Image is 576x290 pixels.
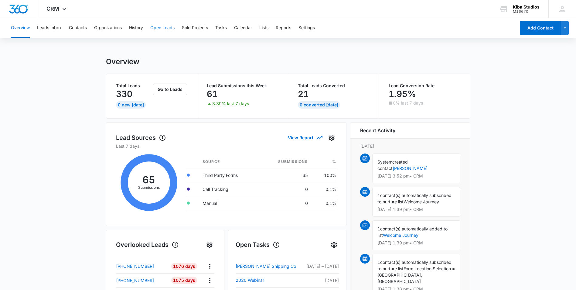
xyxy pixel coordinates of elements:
div: 0 New [DATE] [116,101,146,109]
a: [PERSON_NAME] [393,166,428,171]
p: [DATE] 1:39 pm • CRM [377,241,455,245]
span: 1 [377,260,380,265]
button: Settings [298,18,315,38]
button: History [129,18,143,38]
p: Total Leads Converted [298,84,369,88]
span: 1 [377,193,380,198]
button: Sold Projects [182,18,208,38]
button: Go to Leads [153,84,187,95]
td: 100% [313,168,336,182]
p: Last 7 days [116,143,336,149]
button: Organizations [94,18,122,38]
p: 1.95% [389,89,416,99]
td: Manual [198,196,259,210]
button: Actions [205,261,214,271]
th: Submissions [259,155,313,168]
td: 0 [259,182,313,196]
p: [DATE] – [DATE] [303,263,339,269]
p: [DATE] [303,277,339,284]
span: 1 [377,226,380,231]
button: Actions [205,276,214,285]
p: [DATE] 1:39 pm • CRM [377,207,455,212]
div: account id [513,9,540,14]
span: contact(s) automatically subscribed to nurture list [377,193,452,204]
span: contact(s) automatically subscribed to nurture list [377,260,452,271]
p: 330 [116,89,132,99]
p: [PHONE_NUMBER] [116,263,154,269]
p: Total Leads [116,84,152,88]
td: 65 [259,168,313,182]
button: Open Leads [150,18,175,38]
h1: Lead Sources [116,133,166,142]
button: Tasks [215,18,227,38]
h1: Overlooked Leads [116,240,179,249]
a: Welcome Journey [383,233,418,238]
span: Welcome Journey [404,199,439,204]
td: 0 [259,196,313,210]
span: CRM [46,5,59,12]
td: Third Party Forms [198,168,259,182]
span: created contact [377,159,408,171]
a: [PHONE_NUMBER] [116,263,167,269]
button: Contacts [69,18,87,38]
button: Settings [205,240,214,250]
button: Leads Inbox [37,18,62,38]
button: Calendar [234,18,252,38]
div: 0 Converted [DATE] [298,101,340,109]
button: Add Contact [520,21,561,35]
div: account name [513,5,540,9]
a: Go to Leads [153,87,187,92]
p: 21 [298,89,309,99]
button: Overview [11,18,30,38]
button: View Report [288,132,322,143]
p: [DATE] [360,143,460,149]
button: Lists [259,18,268,38]
p: 3.39% last 7 days [212,102,249,106]
a: [PERSON_NAME] Shipping Co [236,263,303,270]
a: 2020 Webinar [236,277,303,284]
h6: Recent Activity [360,127,395,134]
button: Settings [327,133,336,143]
p: 61 [207,89,218,99]
h1: Overview [106,57,139,66]
button: Settings [329,240,339,250]
div: 1076 Days [171,263,197,270]
h1: Open Tasks [236,240,280,249]
span: Form Location Selection = [GEOGRAPHIC_DATA], [GEOGRAPHIC_DATA] [377,266,455,284]
td: 0.1% [313,182,336,196]
span: contact(s) automatically added to list [377,226,448,238]
th: Source [198,155,259,168]
div: 1075 Days [171,277,197,284]
button: Reports [276,18,291,38]
p: Lead Submissions this Week [207,84,278,88]
p: [DATE] 3:52 pm • CRM [377,174,455,178]
p: Lead Conversion Rate [389,84,460,88]
th: % [313,155,336,168]
span: System [377,159,392,164]
p: 0% last 7 days [393,101,423,105]
p: [PHONE_NUMBER] [116,277,154,284]
a: [PHONE_NUMBER] [116,277,167,284]
td: Call Tracking [198,182,259,196]
td: 0.1% [313,196,336,210]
